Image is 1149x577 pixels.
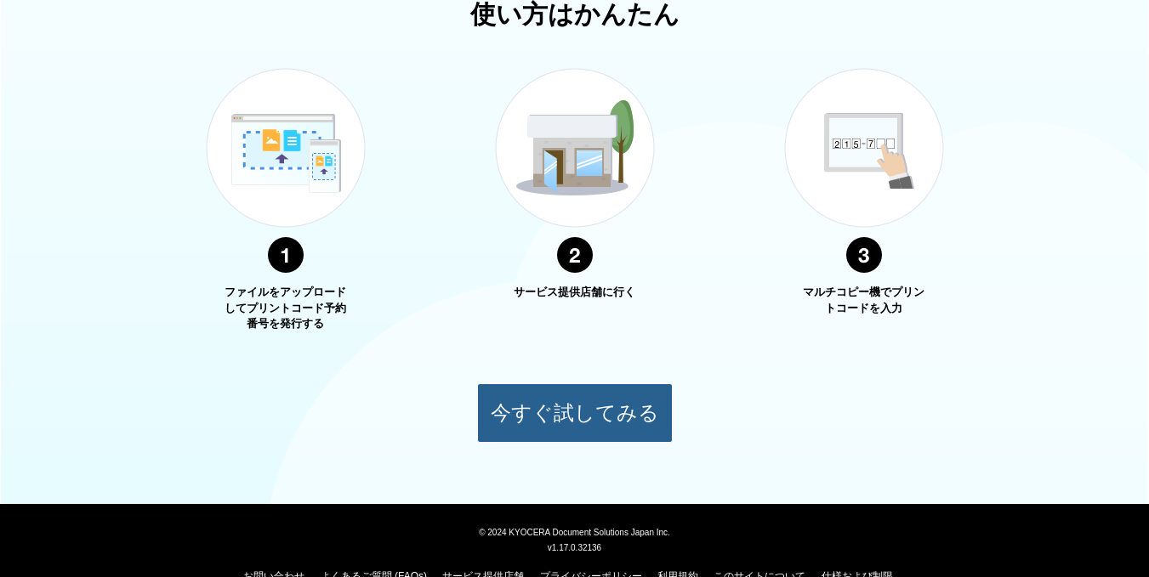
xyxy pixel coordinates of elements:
p: ファイルをアップロードしてプリントコード予約番号を発行する [222,285,350,332]
p: マルチコピー機でプリントコードを入力 [800,285,928,316]
span: v1.17.0.32136 [548,542,601,552]
p: サービス提供店舗に行く [511,285,639,301]
span: © 2024 KYOCERA Document Solutions Japan Inc. [479,526,670,537]
button: 今すぐ試してみる [477,383,673,443]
